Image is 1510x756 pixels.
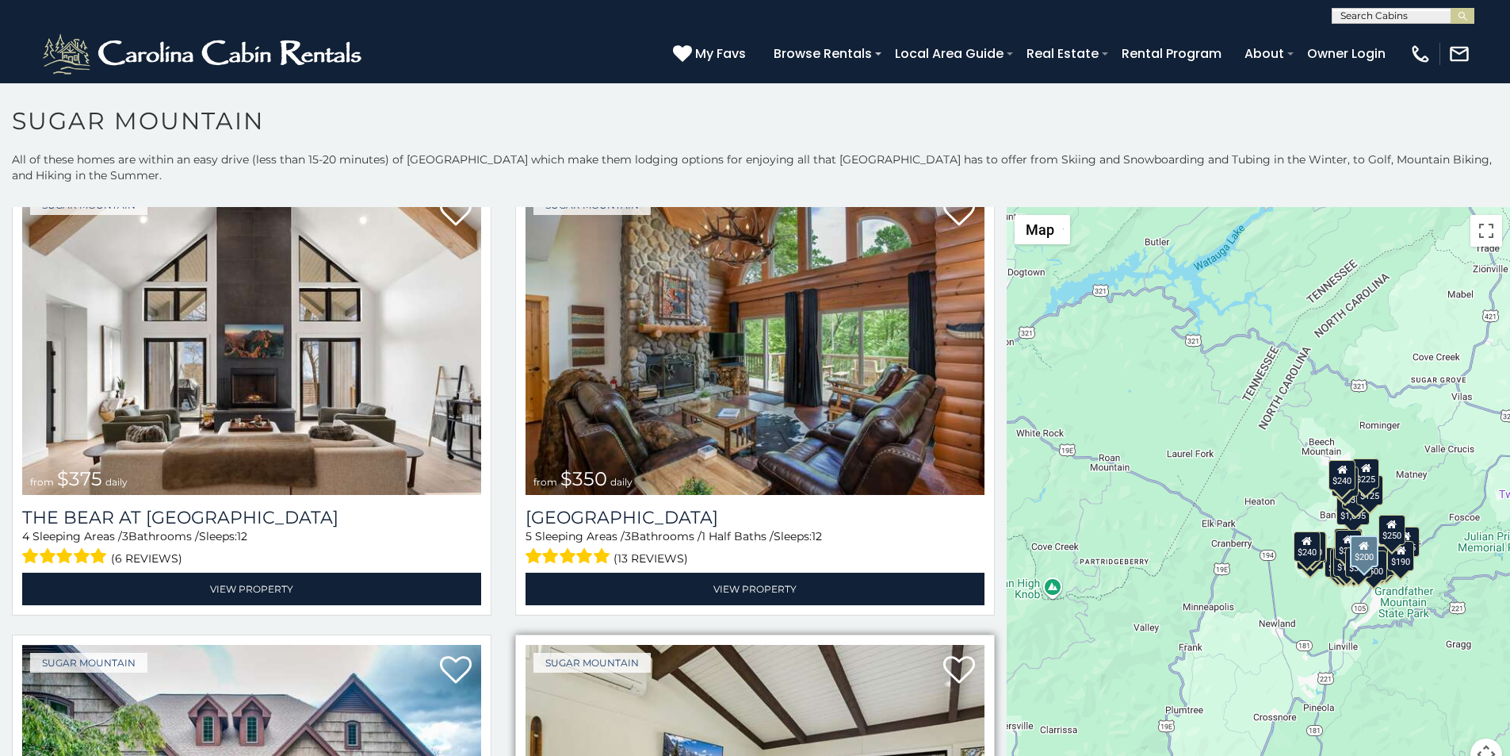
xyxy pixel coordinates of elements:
a: View Property [526,573,984,605]
div: $155 [1393,527,1420,557]
div: $350 [1346,547,1373,578]
a: Sugar Mountain [533,653,651,673]
a: Local Area Guide [887,40,1011,67]
div: $240 [1329,460,1356,490]
a: Owner Login [1299,40,1393,67]
img: phone-regular-white.png [1409,43,1432,65]
a: View Property [22,573,481,605]
span: $375 [57,467,102,490]
span: (6 reviews) [111,548,182,569]
span: (13 reviews) [614,548,688,569]
a: My Favs [673,44,750,64]
div: $250 [1378,515,1405,545]
a: Rental Program [1114,40,1229,67]
span: 3 [625,529,631,543]
div: $190 [1388,541,1415,571]
a: Real Estate [1019,40,1107,67]
div: $1,095 [1336,495,1370,525]
div: $300 [1335,530,1362,560]
div: Sleeping Areas / Bathrooms / Sleeps: [526,528,984,569]
span: 3 [122,529,128,543]
span: daily [105,476,128,488]
span: 12 [237,529,247,543]
img: mail-regular-white.png [1448,43,1470,65]
div: $195 [1368,546,1395,576]
a: Browse Rentals [766,40,880,67]
a: The Bear At Sugar Mountain from $375 daily [22,187,481,495]
span: $350 [560,467,607,490]
span: Map [1026,221,1054,238]
span: 1 Half Baths / [701,529,774,543]
div: $225 [1353,459,1380,489]
h3: The Bear At Sugar Mountain [22,507,481,528]
span: 5 [526,529,532,543]
span: 4 [22,529,29,543]
a: The Bear At [GEOGRAPHIC_DATA] [22,507,481,528]
div: Sleeping Areas / Bathrooms / Sleeps: [22,528,481,569]
span: from [533,476,557,488]
a: Add to favorites [440,197,472,230]
img: Grouse Moor Lodge [526,187,984,495]
a: Add to favorites [943,197,975,230]
a: About [1237,40,1292,67]
div: $125 [1356,475,1383,505]
span: from [30,476,54,488]
button: Toggle fullscreen view [1470,215,1502,247]
img: White-1-2.png [40,30,369,78]
span: 12 [812,529,822,543]
a: Add to favorites [943,654,975,688]
h3: Grouse Moor Lodge [526,507,984,528]
span: daily [610,476,633,488]
div: $200 [1350,535,1378,567]
div: $240 [1294,532,1321,562]
a: Sugar Mountain [30,653,147,673]
a: [GEOGRAPHIC_DATA] [526,507,984,528]
div: $190 [1334,528,1361,558]
span: My Favs [695,44,746,63]
a: Add to favorites [440,654,472,688]
div: $155 [1331,548,1358,578]
a: Grouse Moor Lodge from $350 daily [526,187,984,495]
img: The Bear At Sugar Mountain [22,187,481,495]
button: Change map style [1015,215,1070,244]
div: $175 [1333,547,1360,577]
